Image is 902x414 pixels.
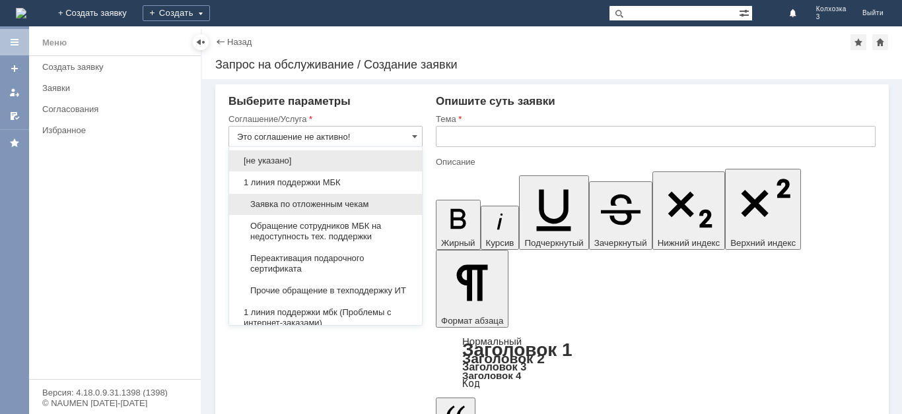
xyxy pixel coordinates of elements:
button: Зачеркнутый [589,181,652,250]
a: Заявки [37,78,198,98]
a: Заголовок 4 [462,370,521,381]
div: Сделать домашней страницей [872,34,888,50]
span: Нижний индекс [658,238,720,248]
div: Согласования [42,104,193,114]
a: Нормальный [462,336,522,347]
span: Жирный [441,238,475,248]
div: Избранное [42,125,178,135]
span: 3 [816,13,847,21]
button: Формат абзаца [436,250,508,328]
div: © NAUMEN [DATE]-[DATE] [42,399,188,407]
a: Мои согласования [4,105,25,127]
a: Создать заявку [4,58,25,79]
a: Код [462,378,480,390]
span: Обращение сотрудников МБК на недоступность тех. поддержки [237,221,414,242]
a: Создать заявку [37,57,198,77]
div: Версия: 4.18.0.9.31.1398 (1398) [42,388,188,397]
div: Формат абзаца [436,337,876,388]
span: Переактивация подарочного сертификата [237,253,414,274]
span: [не указано] [237,156,414,166]
button: Жирный [436,200,481,250]
span: Опишите суть заявки [436,95,555,107]
a: Заголовок 1 [462,340,572,360]
div: Меню [42,35,67,51]
span: Верхний индекс [730,238,796,248]
span: Подчеркнутый [524,238,583,248]
span: Колхозка [816,5,847,13]
span: Зачеркнутый [594,238,647,248]
a: Перейти на домашнюю страницу [16,8,26,18]
span: Прочие обращение в техподдержку ИТ [237,285,414,296]
button: Верхний индекс [725,169,801,250]
a: Мои заявки [4,82,25,103]
span: Заявка по отложенным чекам [237,199,414,210]
div: Скрыть меню [193,34,209,50]
button: Нижний индекс [652,171,726,250]
div: Создать [143,5,210,21]
button: Подчеркнутый [519,175,588,250]
button: Курсив [481,206,520,250]
a: Согласования [37,99,198,119]
span: 1 линия поддержки МБК [237,177,414,188]
a: Назад [227,37,252,47]
span: Курсив [486,238,514,248]
a: Заголовок 3 [462,361,526,372]
div: Соглашение/Услуга [228,115,420,123]
div: Тема [436,115,873,123]
div: Добавить в избранное [850,34,866,50]
span: Выберите параметры [228,95,351,107]
div: Заявки [42,83,193,93]
div: Создать заявку [42,62,193,72]
div: Запрос на обслуживание / Создание заявки [215,58,889,71]
div: Описание [436,158,873,166]
a: Заголовок 2 [462,351,545,366]
span: Расширенный поиск [739,6,752,18]
span: 1 линия поддержки мбк (Проблемы с интернет-заказами) [237,307,414,328]
span: Формат абзаца [441,316,503,326]
img: logo [16,8,26,18]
